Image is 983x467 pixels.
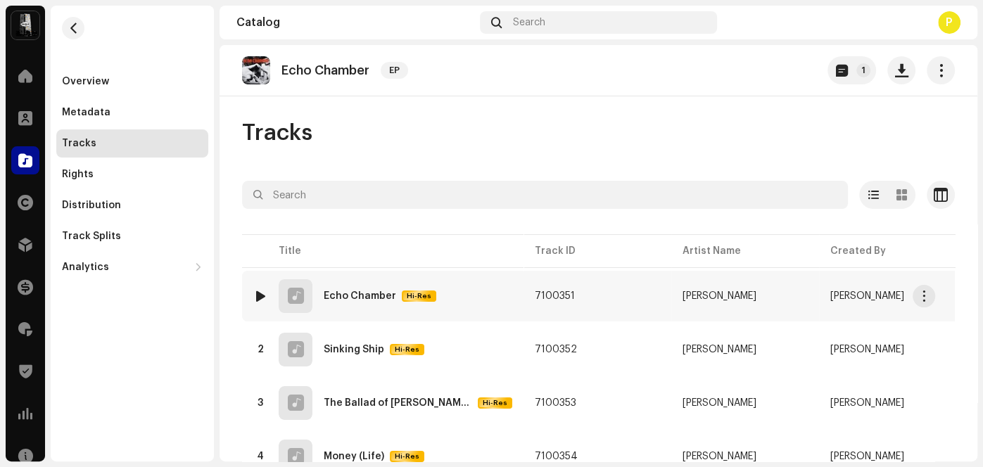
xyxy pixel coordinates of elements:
[56,129,208,158] re-m-nav-item: Tracks
[683,398,808,408] span: Oliver Anderson
[830,345,904,354] span: Oliver Anderson
[381,62,408,79] span: EP
[56,98,208,127] re-m-nav-item: Metadata
[513,17,545,28] span: Search
[236,17,474,28] div: Catalog
[683,452,756,461] div: [PERSON_NAME]
[11,11,39,39] img: 28cd5e4f-d8b3-4e3e-9048-38ae6d8d791a
[242,181,848,209] input: Search
[535,452,578,461] span: 7100354
[56,160,208,188] re-m-nav-item: Rights
[938,11,960,34] div: P
[324,452,384,461] div: Money (Life)
[535,345,577,354] span: 7100352
[281,63,369,78] p: Echo Chamber
[56,191,208,219] re-m-nav-item: Distribution
[391,452,423,461] span: Hi-Res
[391,345,423,354] span: Hi-Res
[62,200,121,211] div: Distribution
[479,398,511,408] span: Hi-Res
[56,68,208,96] re-m-nav-item: Overview
[62,76,109,87] div: Overview
[403,291,435,301] span: Hi-Res
[535,398,576,408] span: 7100353
[830,398,904,408] span: Oliver Anderson
[683,398,756,408] div: [PERSON_NAME]
[683,452,808,461] span: Oliver Anderson
[242,119,312,147] span: Tracks
[856,63,870,77] p-badge: 1
[830,452,904,461] span: Oliver Anderson
[324,291,396,301] div: Echo Chamber
[324,345,384,354] div: Sinking Ship
[56,222,208,250] re-m-nav-item: Track Splits
[535,291,575,301] span: 7100351
[242,56,270,84] img: 20bfbd16-45d5-45e5-a51a-be180e56d1a6
[324,398,472,408] div: The Ballad of Syd and Waz
[62,169,94,180] div: Rights
[56,253,208,281] re-m-nav-dropdown: Analytics
[62,138,96,149] div: Tracks
[62,107,110,118] div: Metadata
[683,345,808,354] span: Oliver Anderson
[683,345,756,354] div: [PERSON_NAME]
[830,291,904,301] span: Oliver Anderson
[683,291,808,301] span: Oliver Anderson
[683,291,756,301] div: [PERSON_NAME]
[827,56,876,84] button: 1
[62,262,109,273] div: Analytics
[62,231,121,242] div: Track Splits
